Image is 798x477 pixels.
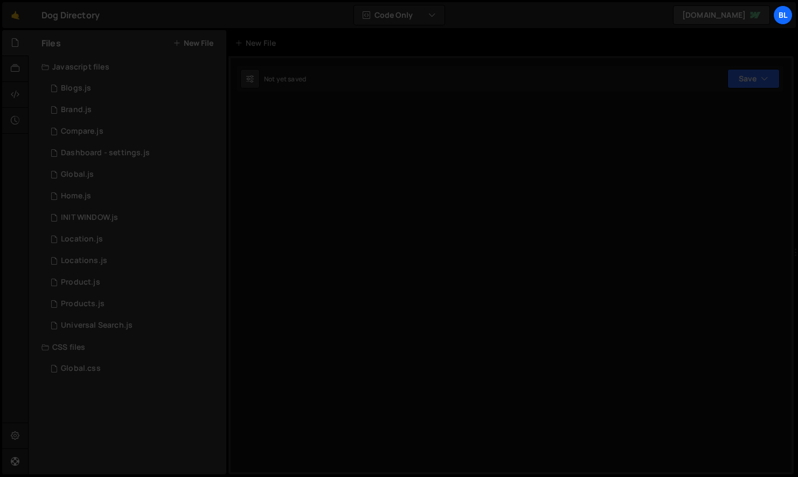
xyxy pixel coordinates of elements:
[41,164,226,185] div: 16220/43681.js
[2,2,29,28] a: 🤙
[773,5,793,25] a: Bl
[41,142,226,164] div: 16220/44476.js
[61,213,118,223] div: INIT WINDOW.js
[727,69,780,88] button: Save
[41,37,61,49] h2: Files
[61,278,100,287] div: Product.js
[41,121,226,142] div: 16220/44328.js
[41,99,226,121] div: 16220/44394.js
[173,39,213,47] button: New File
[61,84,91,93] div: Blogs.js
[61,127,103,136] div: Compare.js
[41,250,226,272] div: 16220/43680.js
[61,148,150,158] div: Dashboard - settings.js
[61,105,92,115] div: Brand.js
[61,321,133,330] div: Universal Search.js
[41,293,226,315] div: 16220/44324.js
[41,315,226,336] div: 16220/45124.js
[41,229,226,250] : 16220/43679.js
[61,364,101,374] div: Global.css
[61,234,103,244] div: Location.js
[61,299,105,309] div: Products.js
[264,74,306,84] div: Not yet saved
[673,5,770,25] a: [DOMAIN_NAME]
[41,185,226,207] div: 16220/44319.js
[41,272,226,293] div: 16220/44393.js
[29,56,226,78] div: Javascript files
[41,78,226,99] div: 16220/44321.js
[41,9,100,22] div: Dog Directory
[41,358,226,379] div: 16220/43682.css
[235,38,280,49] div: New File
[61,191,91,201] div: Home.js
[29,336,226,358] div: CSS files
[61,170,94,179] div: Global.js
[61,256,107,266] div: Locations.js
[354,5,445,25] button: Code Only
[41,207,226,229] div: 16220/44477.js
